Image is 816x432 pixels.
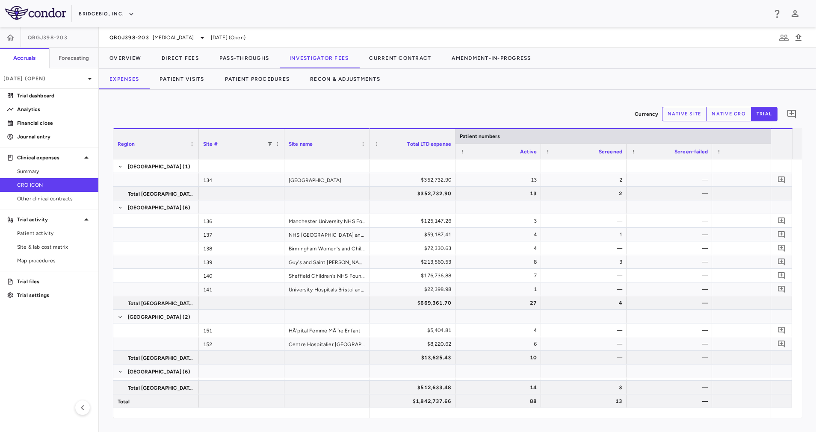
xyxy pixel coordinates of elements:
span: Patient numbers [460,133,500,139]
div: — [634,228,708,241]
div: 141 [199,282,284,296]
svg: Add comment [778,326,786,334]
div: — [549,214,622,228]
div: — [549,337,622,351]
div: 1 [720,282,793,296]
button: Amendment-In-Progress [441,48,541,68]
span: Screened [599,149,622,155]
div: University Hospitals Bristol and Weston NHS Foundation Trust [284,282,370,296]
div: 4 [720,241,793,255]
div: NHS [GEOGRAPHIC_DATA] and [GEOGRAPHIC_DATA] [284,228,370,241]
div: 138 [199,241,284,255]
div: $125,147.26 [378,214,451,228]
svg: Add comment [778,230,786,238]
button: native cro [706,107,751,121]
div: 134 [199,173,284,186]
span: CRO ICON [17,181,92,189]
div: 10 [720,351,793,364]
button: Add comment [776,283,787,295]
svg: Add comment [778,271,786,279]
span: [DATE] (Open) [211,34,245,41]
div: $669,361.70 [378,296,451,310]
span: (2) [183,310,190,324]
div: 14 [720,187,793,200]
div: 10 [463,351,537,364]
span: QBGJ398-203 [28,34,68,41]
h6: Forecasting [59,54,89,62]
button: native site [662,107,707,121]
svg: Add comment [778,258,786,266]
span: [GEOGRAPHIC_DATA] [128,310,182,324]
span: Total [GEOGRAPHIC_DATA] [128,351,194,365]
div: 4 [463,228,537,241]
span: [GEOGRAPHIC_DATA] [128,160,182,173]
span: [MEDICAL_DATA] [153,34,194,41]
button: Add comment [784,107,799,121]
button: Recon & Adjustments [300,69,390,89]
div: $352,732.90 [378,187,451,200]
div: 6 [720,337,793,351]
button: Add comment [776,379,787,391]
div: — [549,269,622,282]
span: [GEOGRAPHIC_DATA] [128,365,182,379]
span: Site name [289,141,313,147]
div: — [634,394,708,408]
div: 8 [463,255,537,269]
button: Overview [99,48,151,68]
div: HÃ´pital Femme MÃ¨re Enfant [284,323,370,337]
div: — [634,214,708,228]
div: $8,220.62 [378,337,451,351]
h6: Accruals [13,54,35,62]
div: 4 [549,296,622,310]
div: $512,633.48 [378,381,451,394]
div: — [634,323,708,337]
div: [GEOGRAPHIC_DATA] [284,378,370,391]
span: Total [GEOGRAPHIC_DATA] [128,297,194,310]
div: 4 [463,241,537,255]
div: Sheffield Children's NHS Foundation Trust [284,269,370,282]
span: Patient activity [17,229,92,237]
button: Add comment [776,229,787,240]
div: 2 [549,173,622,187]
span: Total [118,395,130,408]
div: 8 [720,255,793,269]
span: Total LTD expense [407,141,451,147]
div: — [634,296,708,310]
p: Trial files [17,278,92,285]
div: $176,736.88 [378,269,451,282]
button: trial [751,107,778,121]
div: — [549,351,622,364]
span: Region [118,141,135,147]
span: (6) [183,365,190,379]
p: [DATE] (Open) [3,75,85,82]
button: BridgeBio, Inc. [79,7,134,21]
button: Add comment [776,242,787,254]
span: [GEOGRAPHIC_DATA] [128,201,182,215]
p: Financial close [17,119,92,127]
button: Patient Visits [149,69,215,89]
div: — [634,381,708,394]
div: $59,187.41 [378,228,451,241]
button: Add comment [776,324,787,336]
div: 158 [199,378,284,391]
div: Birmingham Women's and Children's NHS Foundation Trust [284,241,370,255]
p: Currency [635,110,658,118]
div: Centre Hospitalier [GEOGRAPHIC_DATA] [284,337,370,350]
div: 14 [720,381,793,394]
div: 137 [199,228,284,241]
div: — [549,241,622,255]
div: 3 [549,381,622,394]
div: Manchester University NHS Foundation Trust [284,214,370,227]
p: Clinical expenses [17,154,81,162]
div: 13 [463,187,537,200]
svg: Add comment [786,109,797,119]
div: — [549,323,622,337]
div: — [634,241,708,255]
button: Patient Procedures [215,69,300,89]
div: 13 [463,173,537,187]
div: 90 [720,394,793,408]
p: Analytics [17,106,92,113]
div: $1,842,737.66 [378,394,451,408]
div: — [549,282,622,296]
div: — [634,187,708,200]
